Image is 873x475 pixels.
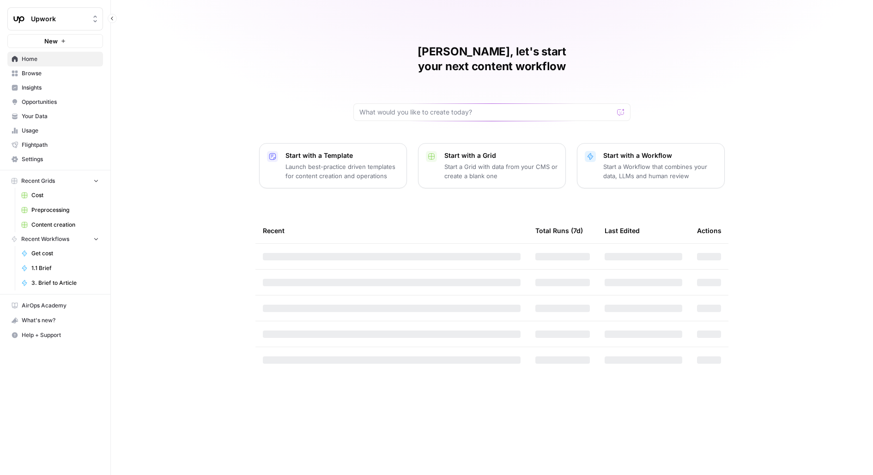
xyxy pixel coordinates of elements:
[605,218,640,243] div: Last Edited
[418,143,566,188] button: Start with a GridStart a Grid with data from your CMS or create a blank one
[31,221,99,229] span: Content creation
[22,331,99,339] span: Help + Support
[444,151,558,160] p: Start with a Grid
[17,188,103,203] a: Cost
[22,84,99,92] span: Insights
[353,44,630,74] h1: [PERSON_NAME], let's start your next content workflow
[7,174,103,188] button: Recent Grids
[22,155,99,163] span: Settings
[31,14,87,24] span: Upwork
[17,217,103,232] a: Content creation
[603,162,717,180] p: Start a Workflow that combines your data, LLMs and human review
[7,34,103,48] button: New
[577,143,725,188] button: Start with a WorkflowStart a Workflow that combines your data, LLMs and human review
[359,108,613,117] input: What would you like to create today?
[7,95,103,109] a: Opportunities
[22,69,99,78] span: Browse
[7,123,103,138] a: Usage
[31,249,99,258] span: Get cost
[31,191,99,199] span: Cost
[22,126,99,135] span: Usage
[285,162,399,180] p: Launch best-practice driven templates for content creation and operations
[263,218,521,243] div: Recent
[22,55,99,63] span: Home
[17,246,103,261] a: Get cost
[285,151,399,160] p: Start with a Template
[8,313,103,327] div: What's new?
[7,109,103,124] a: Your Data
[22,98,99,106] span: Opportunities
[535,218,583,243] div: Total Runs (7d)
[7,80,103,95] a: Insights
[21,177,55,185] span: Recent Grids
[259,143,407,188] button: Start with a TemplateLaunch best-practice driven templates for content creation and operations
[17,276,103,290] a: 3. Brief to Article
[697,218,721,243] div: Actions
[22,141,99,149] span: Flightpath
[22,112,99,120] span: Your Data
[7,7,103,30] button: Workspace: Upwork
[7,152,103,167] a: Settings
[31,279,99,287] span: 3. Brief to Article
[21,235,69,243] span: Recent Workflows
[31,206,99,214] span: Preprocessing
[7,66,103,81] a: Browse
[17,261,103,276] a: 1.1 Brief
[7,138,103,152] a: Flightpath
[603,151,717,160] p: Start with a Workflow
[7,313,103,328] button: What's new?
[7,328,103,343] button: Help + Support
[44,36,58,46] span: New
[17,203,103,217] a: Preprocessing
[444,162,558,180] p: Start a Grid with data from your CMS or create a blank one
[7,52,103,66] a: Home
[22,301,99,310] span: AirOps Academy
[11,11,27,27] img: Upwork Logo
[31,264,99,272] span: 1.1 Brief
[7,298,103,313] a: AirOps Academy
[7,232,103,246] button: Recent Workflows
